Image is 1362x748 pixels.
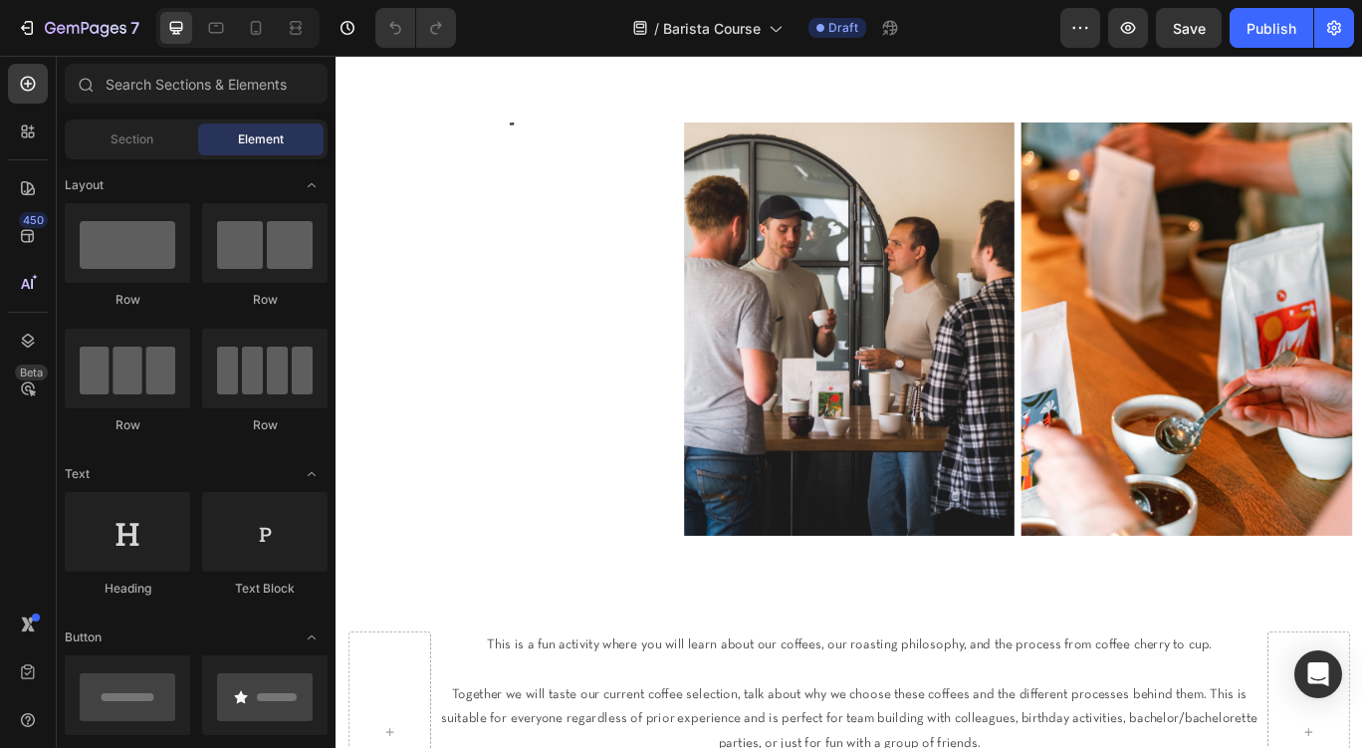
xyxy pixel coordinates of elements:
span: Toggle open [296,622,328,653]
div: Row [65,416,190,434]
div: Undo/Redo [375,8,456,48]
iframe: Design area [336,56,1362,748]
span: This is a fun activity where you will learn about our coffees, our roasting philosophy, and the p... [175,679,1019,693]
div: Text Block [202,580,328,598]
div: Beta [15,365,48,380]
span: Draft [828,19,858,37]
div: Row [202,416,328,434]
button: Save [1156,8,1222,48]
span: Section [111,130,153,148]
span: / [654,18,659,39]
span: Element [238,130,284,148]
span: Barista Course [663,18,761,39]
div: Open Intercom Messenger [1294,650,1342,698]
span: Layout [65,176,104,194]
span: Save [1173,20,1206,37]
span: Toggle open [296,458,328,490]
button: 7 [8,8,148,48]
button: Publish [1230,8,1313,48]
span: Toggle open [296,169,328,201]
img: gempages_490888588385321826-79b9dbff-9cc2-4d70-ac24-cf7f4a7bbbb7.jpg [797,78,1183,559]
span: Button [65,628,102,646]
div: Publish [1247,18,1296,39]
div: Heading [65,580,190,598]
div: 450 [19,212,48,228]
div: Row [65,291,190,309]
div: Row [202,291,328,309]
p: 7 [130,16,139,40]
input: Search Sections & Elements [65,64,328,104]
img: gempages_490888588385321826-725e3862-9e37-4dbc-b07e-1166a652f14d.jpg [405,78,791,559]
span: Text [65,465,90,483]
